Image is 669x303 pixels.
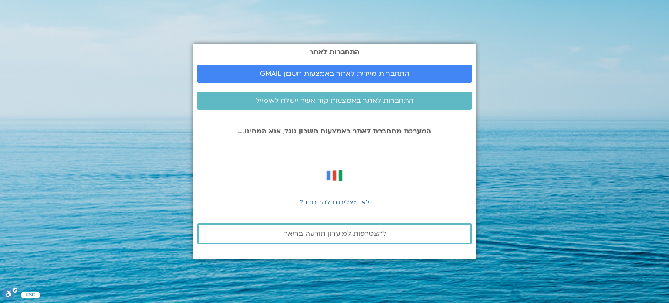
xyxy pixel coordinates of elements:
[256,97,414,105] span: התחברות לאתר באמצעות קוד אשר יישלח לאימייל
[283,230,386,238] span: להצטרפות למועדון תודעה בריאה
[197,223,472,244] a: להצטרפות למועדון תודעה בריאה
[197,92,472,110] a: התחברות לאתר באמצעות קוד אשר יישלח לאימייל
[260,70,409,78] span: התחברות מיידית לאתר באמצעות חשבון GMAIL
[197,65,472,83] a: התחברות מיידית לאתר באמצעות חשבון GMAIL
[197,127,472,135] p: המערכת מתחברת לאתר באמצעות חשבון גוגל, אנא המתינו...
[299,197,370,207] a: לא מצליחים להתחבר?
[197,48,472,56] h2: התחברות לאתר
